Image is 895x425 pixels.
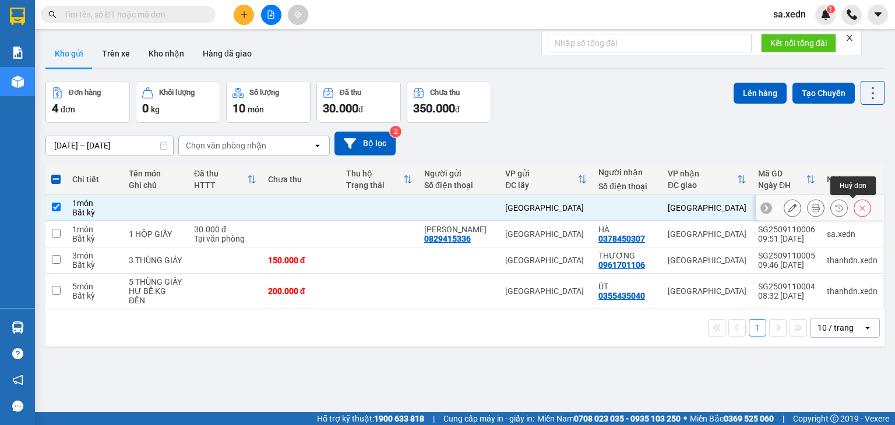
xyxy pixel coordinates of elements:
[12,374,23,385] span: notification
[186,140,266,151] div: Chọn văn phòng nhận
[598,225,656,234] div: HÀ
[783,412,784,425] span: |
[424,225,494,234] div: PHƯƠNG LINH
[863,323,872,332] svg: open
[662,164,752,195] th: Toggle SortBy
[792,83,855,104] button: Tạo Chuyến
[764,7,815,22] span: sa.xedn
[424,180,494,190] div: Số điện thoại
[45,81,130,123] button: Đơn hàng4đơn
[46,136,173,155] input: Select a date range.
[505,286,587,296] div: [GEOGRAPHIC_DATA]
[334,132,396,155] button: Bộ lọc
[761,34,836,52] button: Kết nối tổng đài
[752,164,821,195] th: Toggle SortBy
[374,414,424,423] strong: 1900 633 818
[72,260,117,270] div: Bất kỳ
[499,164,593,195] th: Toggle SortBy
[770,37,827,49] span: Kết nối tổng đài
[340,164,418,195] th: Toggle SortBy
[64,8,202,21] input: Tìm tên, số ĐT hoặc mã đơn
[598,234,645,243] div: 0378450307
[598,182,656,191] div: Số điện thoại
[346,180,403,190] div: Trạng thái
[316,81,401,123] button: Đã thu30.000đ
[830,415,838,423] span: copyright
[443,412,534,425] span: Cung cấp máy in - giấy in:
[827,256,878,265] div: thanhdn.xedn
[129,286,182,305] div: HƯ BỂ KG ĐỀN
[12,47,24,59] img: solution-icon
[12,321,24,334] img: warehouse-icon
[830,176,876,195] div: Huỷ đơn
[827,286,878,296] div: thanhdn.xedn
[829,5,833,13] span: 1
[784,199,801,217] div: Sửa đơn hàng
[845,34,854,42] span: close
[827,175,878,184] div: Nhân viên
[758,260,815,270] div: 09:46 [DATE]
[683,416,687,421] span: ⚪️
[455,105,460,114] span: đ
[505,180,577,190] div: ĐC lấy
[151,105,160,114] span: kg
[598,260,645,270] div: 0961701106
[194,169,247,178] div: Đã thu
[724,414,774,423] strong: 0369 525 060
[72,225,117,234] div: 1 món
[598,168,656,177] div: Người nhận
[424,234,471,243] div: 0829415336
[758,291,815,300] div: 08:32 [DATE]
[505,256,587,265] div: [GEOGRAPHIC_DATA]
[129,180,182,190] div: Ghi chú
[430,88,460,97] div: Chưa thu
[248,105,264,114] span: món
[48,10,57,19] span: search
[268,175,334,184] div: Chưa thu
[72,175,117,184] div: Chi tiết
[12,401,23,412] span: message
[758,225,815,234] div: SG2509110006
[758,180,806,190] div: Ngày ĐH
[505,169,577,178] div: VP gửi
[194,225,256,234] div: 30.000 đ
[505,203,587,212] div: [GEOGRAPHIC_DATA]
[598,251,656,260] div: THƯƠNG
[827,229,878,239] div: sa.xedn
[313,141,322,150] svg: open
[424,169,494,178] div: Người gửi
[268,286,334,296] div: 200.000 đ
[72,234,117,243] div: Bất kỳ
[261,5,281,25] button: file-add
[240,10,248,19] span: plus
[668,180,737,190] div: ĐC giao
[758,234,815,243] div: 09:51 [DATE]
[142,101,149,115] span: 0
[52,101,58,115] span: 4
[346,169,403,178] div: Thu hộ
[758,251,815,260] div: SG2509110005
[758,282,815,291] div: SG2509110004
[136,81,220,123] button: Khối lượng0kg
[72,199,117,208] div: 1 món
[93,40,139,68] button: Trên xe
[827,5,835,13] sup: 1
[690,412,774,425] span: Miền Bắc
[758,169,806,178] div: Mã GD
[234,5,254,25] button: plus
[188,164,262,195] th: Toggle SortBy
[505,229,587,239] div: [GEOGRAPHIC_DATA]
[129,229,182,239] div: 1 HỘP GIẤY
[734,83,787,104] button: Lên hàng
[323,101,358,115] span: 30.000
[598,291,645,300] div: 0355435040
[868,5,888,25] button: caret-down
[413,101,455,115] span: 350.000
[139,40,193,68] button: Kho nhận
[249,88,279,97] div: Số lượng
[294,10,302,19] span: aim
[45,40,93,68] button: Kho gửi
[818,322,854,334] div: 10 / trang
[358,105,363,114] span: đ
[159,88,195,97] div: Khối lượng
